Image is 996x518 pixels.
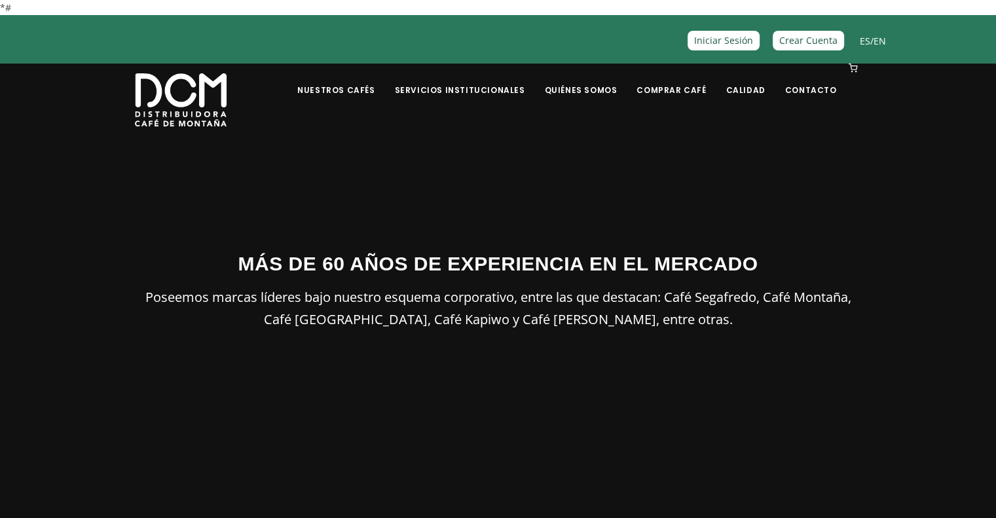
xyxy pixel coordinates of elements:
[536,65,625,96] a: Quiénes Somos
[777,65,845,96] a: Contacto
[860,33,886,48] span: /
[773,31,844,50] a: Crear Cuenta
[135,249,862,278] h3: MÁS DE 60 AÑOS DE EXPERIENCIA EN EL MERCADO
[874,35,886,47] a: EN
[386,65,532,96] a: Servicios Institucionales
[289,65,382,96] a: Nuestros Cafés
[718,65,773,96] a: Calidad
[688,31,760,50] a: Iniciar Sesión
[135,286,862,331] p: Poseemos marcas líderes bajo nuestro esquema corporativo, entre las que destacan: Café Segafredo,...
[629,65,714,96] a: Comprar Café
[860,35,870,47] a: ES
